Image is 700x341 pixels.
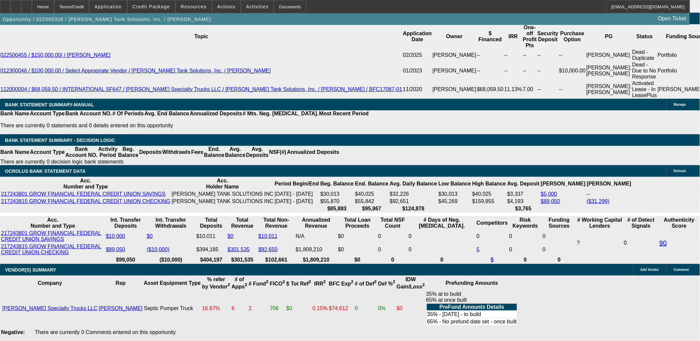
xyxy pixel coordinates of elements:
td: $159,855 [472,198,506,205]
sup: 2 [228,283,230,287]
td: $0 [338,243,377,256]
td: Septic Pumper Truck [144,291,201,326]
th: $1,809,210 [295,257,337,263]
td: 0 [543,243,576,256]
b: Negative: [1,329,25,335]
th: Most Recent Period [319,110,369,117]
th: End. Balance [355,177,389,190]
td: 0 [509,243,542,256]
span: Application [94,4,122,9]
th: Avg. End Balance [144,110,190,117]
th: Withdrawls [162,146,191,159]
td: 2 [248,291,269,326]
span: There are currently 0 Comments entered on this opportunity [35,329,176,335]
td: $0 [286,291,312,326]
th: Account Type [30,110,65,117]
th: Acc. Number and Type [1,177,171,190]
td: 706 [269,291,285,326]
span: Refresh to pull Number of Working Capital Lenders [577,240,580,246]
td: [PERSON_NAME]; [PERSON_NAME] [586,61,632,80]
td: $32,226 [389,191,438,197]
b: Def % [378,281,395,286]
td: $40,025 [472,191,506,197]
td: [PERSON_NAME]; [PERSON_NAME] [586,80,632,99]
th: [PERSON_NAME] [586,177,632,190]
b: # of Def [355,281,377,286]
th: $301,535 [227,257,257,263]
b: Rep [116,280,126,286]
th: $124,878 [389,205,438,212]
td: 02/2025 [403,49,432,61]
td: 0 [408,230,475,243]
th: $3,765 [507,205,540,212]
span: Activities [246,4,269,9]
th: NSF(#) [269,146,287,159]
th: Avg. Daily Balance [389,177,438,190]
th: Status [632,24,657,49]
span: Refresh [674,169,686,173]
span: Actions [217,4,236,9]
td: $10,011 [196,230,227,243]
td: 0.15% [312,291,328,326]
a: $89,050 [541,198,560,204]
td: -- [537,49,559,61]
b: IDW Gain/Loss [397,277,425,289]
td: $92,651 [389,198,438,205]
td: -- [523,61,537,80]
td: 0 [408,243,475,256]
th: IRR [504,24,523,49]
td: $40,025 [355,191,389,197]
th: $85,883 [320,205,354,212]
span: VENDOR(S) SUMMARY [5,267,56,273]
td: -- [504,49,523,61]
th: High Balance [472,177,506,190]
span: Comment [674,268,689,272]
td: 6 [231,291,248,326]
span: Credit Package [133,4,170,9]
th: Fees [191,146,204,159]
sup: 2 [282,280,285,284]
td: 35% - [DATE] - to build [427,311,517,318]
td: 0 [378,243,408,256]
td: 0% [378,291,396,326]
th: $404,197 [196,257,227,263]
a: Open Ticket [655,13,689,24]
b: Asset Equipment Type [144,280,201,286]
button: Credit Package [128,0,175,13]
td: [PERSON_NAME] TANK SOLUTIONS INC [171,198,274,205]
a: $92,650 [258,247,278,252]
td: 0 [476,230,508,243]
th: Funding Sources [543,217,576,229]
span: BANK STATEMENT SUMMARY-MANUAL [5,102,94,107]
b: % refer by Vendor [202,277,230,289]
span: Bank Statement Summary - Decision Logic [5,138,115,143]
th: Annualized Deposits [189,110,242,117]
button: Resources [176,0,212,13]
th: Beg. Balance [320,177,354,190]
th: Annualized Deposits [287,146,340,159]
a: 217243801 GROW FINANCIAL FEDERAL CREDIT UNION SAVINGS [1,191,165,197]
th: Avg. Balance [225,146,246,159]
th: # of Detect Signals [624,217,658,229]
td: -- [477,49,504,61]
td: 11.13% [504,80,523,99]
span: Manage [674,103,686,106]
th: Beg. Balance [118,146,139,159]
a: $0 [228,233,234,239]
td: 01/2023 [403,61,432,80]
button: Application [89,0,127,13]
th: Owner [432,24,477,49]
td: $0 [338,230,377,243]
button: Actions [212,0,241,13]
span: Opportunity / 022500328 / [PERSON_NAME] Tank Solutions, Inc. / [PERSON_NAME] [3,17,211,22]
td: $55,870 [320,198,354,205]
td: -- [586,191,632,197]
td: Dead - Duplicate [632,49,657,61]
td: [DATE] - [DATE] [274,198,319,205]
b: BFC Exp [329,281,353,286]
td: $45,269 [438,198,471,205]
span: Add Vendor [641,268,659,272]
td: 11/2020 [403,80,432,99]
th: Acc. Holder Name [171,177,274,190]
th: Total Loan Proceeds [338,217,377,229]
